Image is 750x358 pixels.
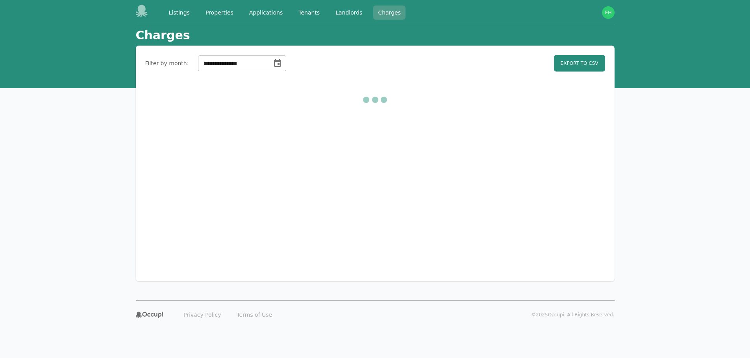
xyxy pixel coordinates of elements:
a: Listings [164,6,194,20]
a: Privacy Policy [179,308,226,321]
a: Applications [244,6,288,20]
a: Terms of Use [232,308,277,321]
a: Tenants [294,6,324,20]
label: Filter by month: [145,59,189,67]
button: Choose date, selected date is Sep 1, 2025 [270,55,285,71]
a: Landlords [331,6,367,20]
h1: Charges [136,28,190,42]
p: © 2025 Occupi. All Rights Reserved. [531,312,614,318]
a: Charges [373,6,406,20]
a: Properties [201,6,238,20]
a: Export to CSV [554,55,605,72]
